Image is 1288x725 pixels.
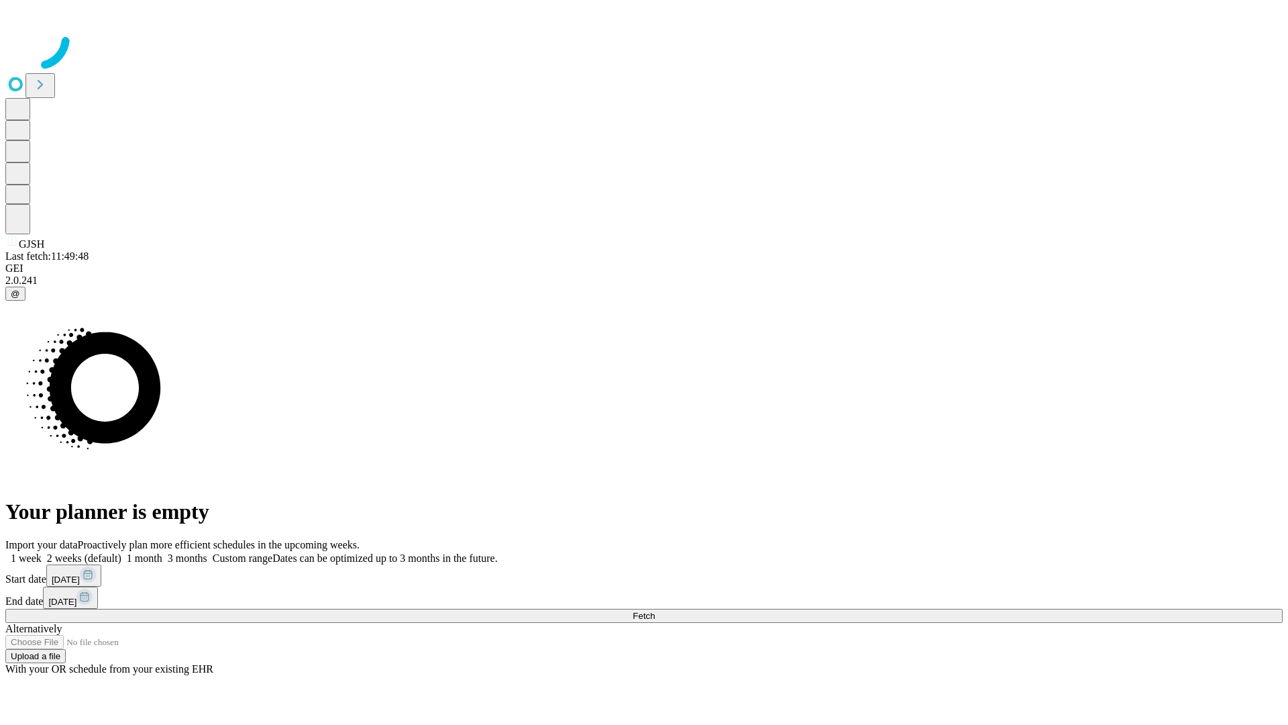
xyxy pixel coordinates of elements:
[43,587,98,609] button: [DATE]
[11,552,42,564] span: 1 week
[5,262,1283,275] div: GEI
[11,289,20,299] span: @
[5,275,1283,287] div: 2.0.241
[5,539,78,550] span: Import your data
[633,611,655,621] span: Fetch
[168,552,207,564] span: 3 months
[5,663,213,675] span: With your OR schedule from your existing EHR
[47,552,121,564] span: 2 weeks (default)
[78,539,360,550] span: Proactively plan more efficient schedules in the upcoming weeks.
[127,552,162,564] span: 1 month
[5,565,1283,587] div: Start date
[5,287,25,301] button: @
[46,565,101,587] button: [DATE]
[5,587,1283,609] div: End date
[5,623,62,634] span: Alternatively
[5,499,1283,524] h1: Your planner is empty
[213,552,272,564] span: Custom range
[5,609,1283,623] button: Fetch
[5,250,89,262] span: Last fetch: 11:49:48
[272,552,497,564] span: Dates can be optimized up to 3 months in the future.
[19,238,44,250] span: GJSH
[5,649,66,663] button: Upload a file
[48,597,76,607] span: [DATE]
[52,575,80,585] span: [DATE]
